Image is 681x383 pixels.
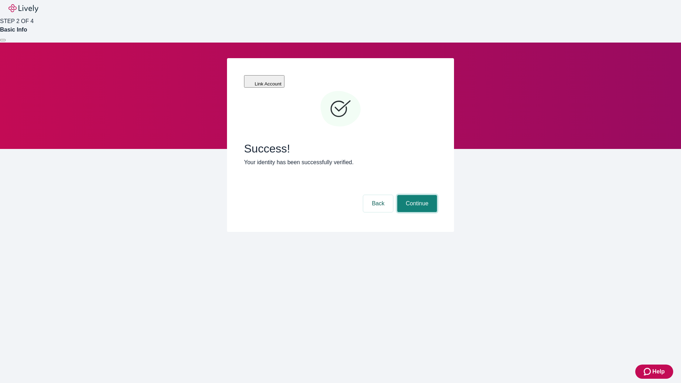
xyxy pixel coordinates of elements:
button: Back [363,195,393,212]
svg: Zendesk support icon [644,367,652,376]
span: Success! [244,142,437,155]
svg: Checkmark icon [319,88,362,131]
button: Continue [397,195,437,212]
button: Link Account [244,75,284,88]
img: Lively [9,4,38,13]
button: Zendesk support iconHelp [635,365,673,379]
p: Your identity has been successfully verified. [244,158,437,167]
span: Help [652,367,665,376]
